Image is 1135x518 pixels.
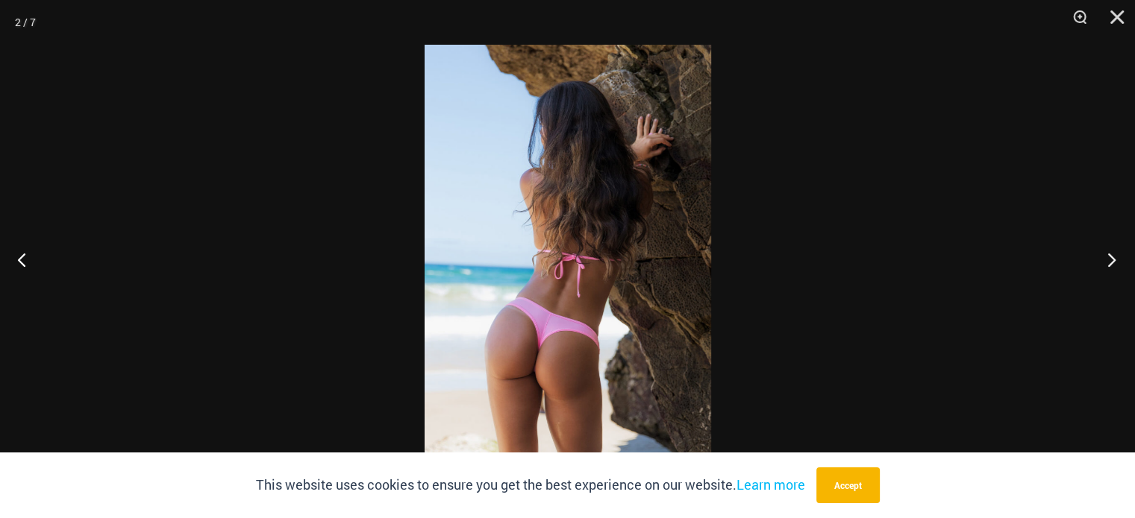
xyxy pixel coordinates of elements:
[425,45,711,473] img: Link Pop Pink 3070 Top 4955 Bottom 02
[1079,222,1135,297] button: Next
[737,476,805,493] a: Learn more
[816,467,880,503] button: Accept
[15,11,36,34] div: 2 / 7
[256,474,805,496] p: This website uses cookies to ensure you get the best experience on our website.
